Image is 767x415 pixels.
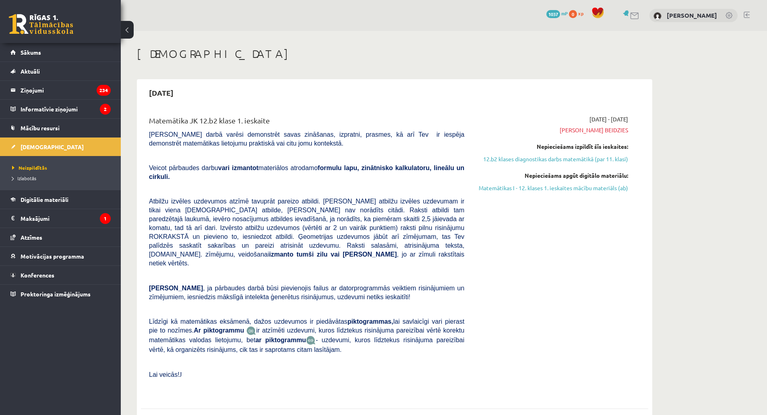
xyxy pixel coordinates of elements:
legend: Informatīvie ziņojumi [21,100,111,118]
a: Aktuāli [10,62,111,80]
b: izmanto [269,251,293,258]
a: Maksājumi1 [10,209,111,228]
span: mP [561,10,568,16]
h2: [DATE] [141,83,182,102]
a: Atzīmes [10,228,111,247]
a: 1037 mP [546,10,568,16]
a: Proktoringa izmēģinājums [10,285,111,303]
a: Neizpildītās [12,164,113,171]
a: Mācību resursi [10,119,111,137]
a: Ziņojumi234 [10,81,111,99]
i: 1 [100,213,111,224]
span: Izlabotās [12,175,36,181]
a: [PERSON_NAME] [667,11,717,19]
span: [PERSON_NAME] [149,285,203,292]
span: , ja pārbaudes darbā būsi pievienojis failus ar datorprogrammās veiktiem risinājumiem un zīmējumi... [149,285,464,300]
b: piktogrammas, [347,318,393,325]
b: ar piktogrammu [255,337,306,343]
a: Digitālie materiāli [10,190,111,209]
span: ir atzīmēti uzdevumi, kuros līdztekus risinājuma pareizībai vērtē korektu matemātikas valodas lie... [149,327,464,343]
i: 2 [100,104,111,115]
span: 0 [569,10,577,18]
a: Konferences [10,266,111,284]
h1: [DEMOGRAPHIC_DATA] [137,47,652,61]
span: 1037 [546,10,560,18]
span: Neizpildītās [12,164,47,171]
b: tumši zilu vai [PERSON_NAME] [296,251,397,258]
span: Līdzīgi kā matemātikas eksāmenā, dažos uzdevumos ir piedāvātas lai savlaicīgi vari pierast pie to... [149,318,464,334]
span: Lai veicās! [149,371,180,378]
span: [DATE] - [DATE] [589,115,628,123]
span: Veicot pārbaudes darbu materiālos atrodamo [149,164,464,180]
span: Sākums [21,49,41,56]
img: wKvN42sLe3LLwAAAABJRU5ErkJggg== [306,336,316,345]
legend: Ziņojumi [21,81,111,99]
b: vari izmantot [218,164,258,171]
span: Atbilžu izvēles uzdevumos atzīmē tavuprāt pareizo atbildi. [PERSON_NAME] atbilžu izvēles uzdevuma... [149,198,464,267]
span: Digitālie materiāli [21,196,68,203]
span: Motivācijas programma [21,253,84,260]
a: 12.b2 klases diagnostikas darbs matemātikā (par 11. klasi) [476,155,628,163]
a: Izlabotās [12,175,113,182]
i: 234 [97,85,111,96]
span: Konferences [21,271,54,279]
b: formulu lapu, zinātnisko kalkulatoru, lineālu un cirkuli. [149,164,464,180]
a: Sākums [10,43,111,62]
legend: Maksājumi [21,209,111,228]
span: Atzīmes [21,234,42,241]
div: Matemātika JK 12.b2 klase 1. ieskaite [149,115,464,130]
span: Aktuāli [21,68,40,75]
a: Informatīvie ziņojumi2 [10,100,111,118]
a: Rīgas 1. Tālmācības vidusskola [9,14,73,34]
span: Mācību resursi [21,124,60,131]
span: J [180,371,182,378]
a: 0 xp [569,10,587,16]
span: Proktoringa izmēģinājums [21,290,91,298]
img: Mārtiņš Ķeizars-Baltacis [653,12,662,20]
b: Ar piktogrammu [194,327,244,334]
span: [DEMOGRAPHIC_DATA] [21,143,84,150]
img: JfuEzvunn4EvwAAAAASUVORK5CYII= [246,326,256,335]
a: Matemātikas I - 12. klases 1. ieskaites mācību materiāls (ab) [476,184,628,192]
span: xp [578,10,583,16]
span: [PERSON_NAME] darbā varēsi demonstrēt savas zināšanas, izpratni, prasmes, kā arī Tev ir iespēja d... [149,131,464,147]
a: Motivācijas programma [10,247,111,265]
a: [DEMOGRAPHIC_DATA] [10,138,111,156]
span: [PERSON_NAME] beidzies [476,126,628,134]
div: Nepieciešams izpildīt šīs ieskaites: [476,142,628,151]
div: Nepieciešams apgūt digitālo materiālu: [476,171,628,180]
